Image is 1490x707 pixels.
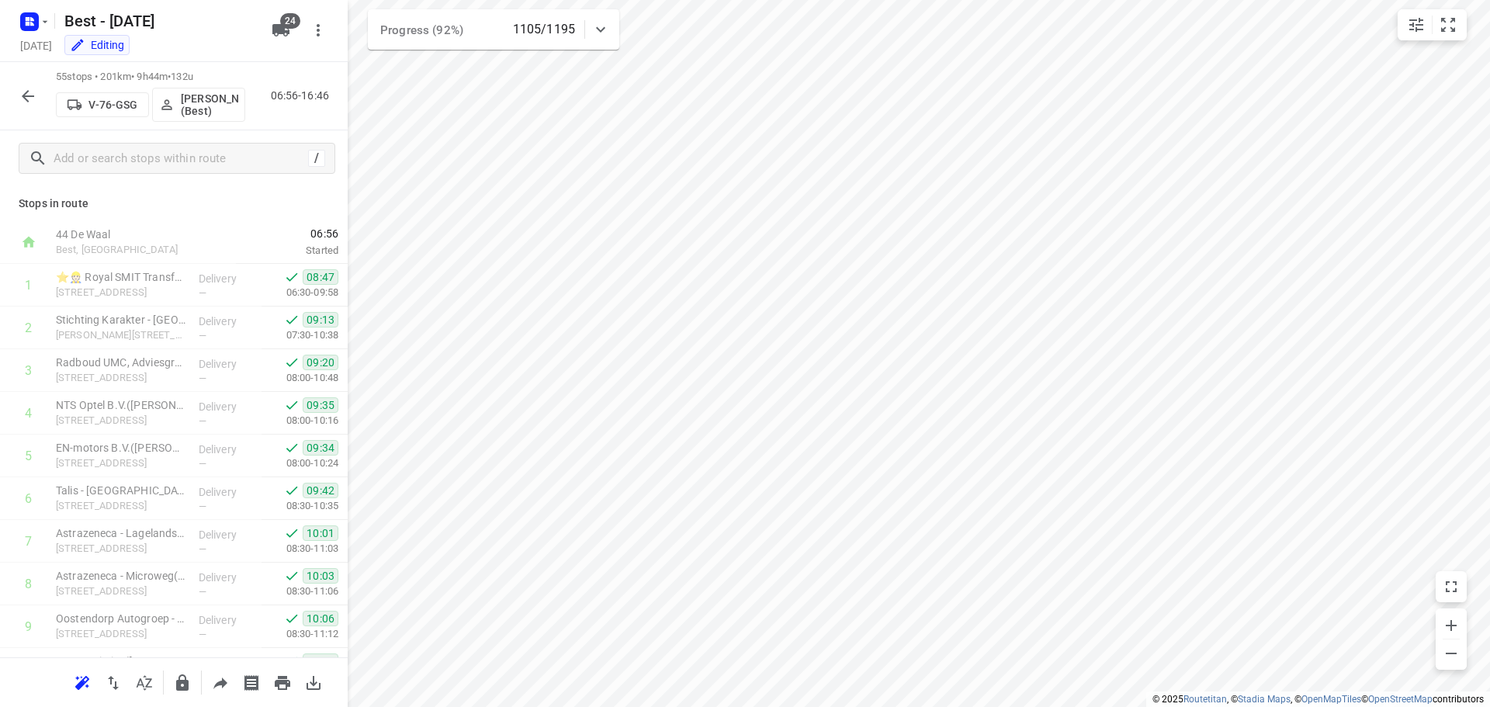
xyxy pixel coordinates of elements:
div: 9 [25,619,32,634]
p: Radboud UMC, Adviesgroep PVI(Patricia Verstraten) [56,355,186,370]
p: Delivery [199,612,256,628]
span: 09:20 [303,355,338,370]
span: Print route [267,674,298,689]
div: You are currently in edit mode. [70,37,124,53]
p: Delivery [199,271,256,286]
span: Share route [205,674,236,689]
p: NTS Optel B.V.(Edith Kroets) [56,397,186,413]
div: 5 [25,449,32,463]
p: [STREET_ADDRESS] [56,626,186,642]
span: Sort by time window [129,674,160,689]
p: Delivery [199,570,256,585]
p: Groenestraat 336, Nijmegen [56,285,186,300]
span: Progress (92%) [380,23,463,37]
p: Talis - Nijmegen(Jeannine Beltman) [56,483,186,498]
span: — [199,373,206,384]
svg: Done [284,525,300,541]
h5: [DATE] [14,36,58,54]
p: 06:56-16:46 [271,88,335,104]
p: Astrazeneca - Lagelandseweg(Marion Schabbing en Jeroen Hulsman) [56,525,186,541]
p: 08:00-10:16 [262,413,338,428]
h5: Best - [DATE] [58,9,259,33]
p: 44 De Waal [56,227,217,242]
svg: Done [284,483,300,498]
p: 08:30-11:12 [262,626,338,642]
a: Routetitan [1183,694,1227,705]
span: — [199,543,206,555]
p: 08:30-11:06 [262,584,338,599]
p: 08:30-11:03 [262,541,338,556]
span: 09:35 [303,397,338,413]
a: OpenMapTiles [1301,694,1361,705]
p: Stops in route [19,196,329,212]
svg: Done [284,653,300,669]
button: Lock route [167,667,198,698]
div: 3 [25,363,32,378]
svg: Done [284,312,300,328]
p: [STREET_ADDRESS] [56,584,186,599]
p: Delivery [199,484,256,500]
span: 06:56 [236,226,338,241]
svg: Done [284,440,300,456]
span: • [168,71,171,82]
span: 10:03 [303,568,338,584]
p: Philips van Leydenlaan 25, Nijmegen [56,370,186,386]
p: Astrazeneca - Microweg(Marion Schabbing en Jeroen Hulsman) [56,568,186,584]
div: 1 [25,278,32,293]
p: 08:00-10:24 [262,456,338,471]
span: 132u [171,71,193,82]
button: 24 [265,15,296,46]
p: Delivery [199,442,256,457]
span: 10:09 [303,653,338,669]
div: small contained button group [1398,9,1467,40]
p: Started [236,243,338,258]
p: Delivery [199,356,256,372]
p: Delivery [199,527,256,542]
a: Stadia Maps [1238,694,1291,705]
span: 09:13 [303,312,338,328]
p: Best, [GEOGRAPHIC_DATA] [56,242,217,258]
p: 07:30-10:38 [262,328,338,343]
div: 8 [25,577,32,591]
div: 6 [25,491,32,506]
span: 24 [280,13,300,29]
span: Reverse route [98,674,129,689]
button: V-76-GSG [56,92,149,117]
svg: Done [284,611,300,626]
span: Print shipping labels [236,674,267,689]
p: Delivery [199,314,256,329]
li: © 2025 , © , © © contributors [1152,694,1484,705]
p: Stichting Karakter - Nijmegen(Femke van Aken) [56,312,186,328]
p: Reinier Postlaan 12, Nijmegen [56,328,186,343]
p: Tony van Doren (Best) [181,92,238,117]
button: Fit zoom [1433,9,1464,40]
span: — [199,287,206,299]
span: 09:34 [303,440,338,456]
span: Download route [298,674,329,689]
p: 1105/1195 [513,20,575,39]
svg: Done [284,568,300,584]
div: Progress (92%)1105/1195 [368,9,619,50]
p: V-76-GSG [88,99,137,111]
span: 10:01 [303,525,338,541]
span: — [199,330,206,341]
input: Add or search stops within route [54,147,308,171]
a: OpenStreetMap [1368,694,1433,705]
p: EN-motors B.V.(Winfried Kolhoff) [56,440,186,456]
p: Lagelandseweg 78, Nijmegen [56,541,186,556]
p: [STREET_ADDRESS] [56,498,186,514]
span: — [199,501,206,512]
span: 08:47 [303,269,338,285]
div: 4 [25,406,32,421]
span: 10:06 [303,611,338,626]
svg: Done [284,397,300,413]
button: [PERSON_NAME] (Best) [152,88,245,122]
p: 08:00-10:48 [262,370,338,386]
span: — [199,415,206,427]
p: ⭐👷🏻 Royal SMIT Transformers B.V. - Nijmegen(Jorden Verhaaf) [56,269,186,285]
span: — [199,458,206,470]
p: Transistorweg 8, Nijmegen [56,413,186,428]
span: Reoptimize route [67,674,98,689]
p: XPO Logistics(Willy Hopman) [56,653,186,669]
div: 7 [25,534,32,549]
